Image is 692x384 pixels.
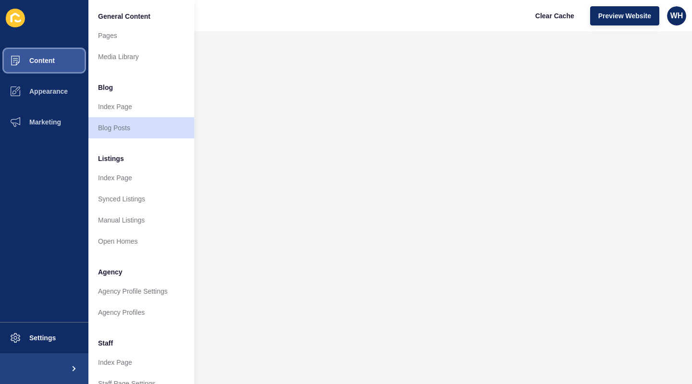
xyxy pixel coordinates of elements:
[98,12,150,21] span: General Content
[88,352,194,373] a: Index Page
[88,302,194,323] a: Agency Profiles
[670,11,683,21] span: WH
[88,25,194,46] a: Pages
[598,11,651,21] span: Preview Website
[98,338,113,348] span: Staff
[527,6,582,25] button: Clear Cache
[88,96,194,117] a: Index Page
[535,11,574,21] span: Clear Cache
[98,154,124,163] span: Listings
[98,83,113,92] span: Blog
[88,117,194,138] a: Blog Posts
[88,46,194,67] a: Media Library
[88,281,194,302] a: Agency Profile Settings
[98,267,123,277] span: Agency
[88,167,194,188] a: Index Page
[88,231,194,252] a: Open Homes
[88,188,194,210] a: Synced Listings
[590,6,659,25] button: Preview Website
[88,210,194,231] a: Manual Listings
